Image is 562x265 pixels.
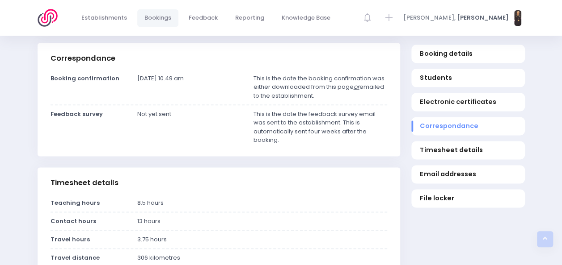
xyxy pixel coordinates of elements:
[403,13,455,22] span: [PERSON_NAME],
[411,141,525,159] a: Timesheet details
[420,169,516,178] span: Email addresses
[275,9,338,27] a: Knowledge Base
[51,253,100,262] strong: Travel distance
[132,74,248,100] div: [DATE] 10.49 am
[51,217,96,225] strong: Contact hours
[514,10,521,26] img: N
[132,110,248,145] div: Not yet sent
[248,74,393,100] div: This is the date the booking confirmation was either downloaded from this page emailed to the est...
[420,73,516,83] span: Students
[282,13,330,22] span: Knowledge Base
[51,110,103,118] strong: Feedback survey
[132,217,393,226] div: 13 hours
[144,13,171,22] span: Bookings
[132,235,393,244] div: 3.75 hours
[248,110,393,145] div: This is the date the feedback survey email was sent to the establishment. This is automatically s...
[411,45,525,63] a: Booking details
[420,121,516,131] span: Correspondance
[38,9,63,27] img: Logo
[420,145,516,155] span: Timesheet details
[411,93,525,111] a: Electronic certificates
[420,97,516,107] span: Electronic certificates
[137,9,179,27] a: Bookings
[411,189,525,207] a: File locker
[235,13,264,22] span: Reporting
[420,49,516,58] span: Booking details
[51,54,115,63] h3: Correspondance
[411,69,525,87] a: Students
[456,13,508,22] span: [PERSON_NAME]
[189,13,218,22] span: Feedback
[74,9,135,27] a: Establishments
[411,117,525,135] a: Correspondance
[353,83,359,91] u: or
[51,235,90,244] strong: Travel hours
[411,165,525,183] a: Email addresses
[132,253,393,262] div: 306 kilometres
[228,9,272,27] a: Reporting
[51,74,119,83] strong: Booking confirmation
[51,199,100,207] strong: Teaching hours
[81,13,127,22] span: Establishments
[182,9,225,27] a: Feedback
[132,199,393,207] div: 8.5 hours
[51,178,118,187] h3: Timesheet details
[420,193,516,203] span: File locker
